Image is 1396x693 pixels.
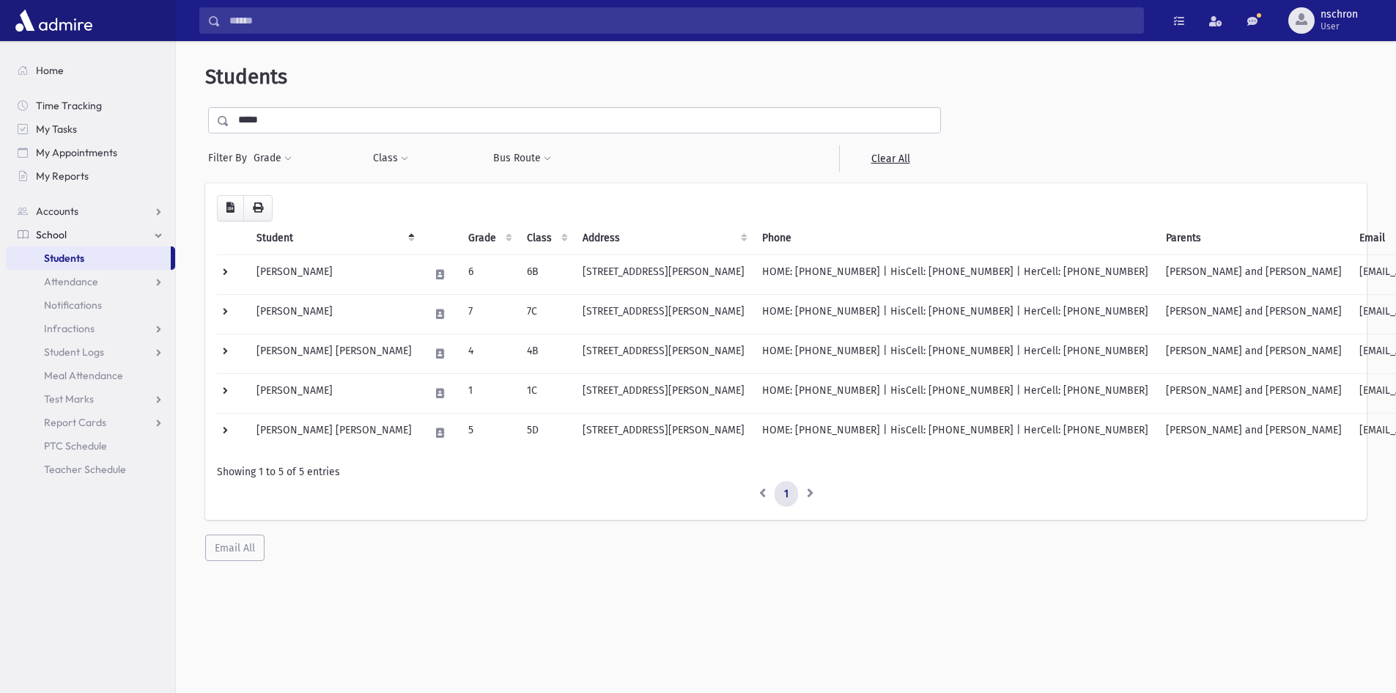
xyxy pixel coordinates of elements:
[574,221,753,255] th: Address: activate to sort column ascending
[518,294,574,334] td: 7C
[574,254,753,294] td: [STREET_ADDRESS][PERSON_NAME]
[248,294,421,334] td: [PERSON_NAME]
[6,223,175,246] a: School
[221,7,1143,34] input: Search
[217,464,1355,480] div: Showing 1 to 5 of 5 entries
[44,322,95,335] span: Infractions
[44,252,84,265] span: Students
[839,145,941,172] a: Clear All
[12,6,96,35] img: AdmirePro
[518,413,574,452] td: 5D
[248,221,421,255] th: Student: activate to sort column descending
[1157,221,1351,255] th: Parents
[1321,9,1358,21] span: nschron
[208,150,253,166] span: Filter By
[1157,254,1351,294] td: [PERSON_NAME] and [PERSON_NAME]
[36,205,78,218] span: Accounts
[1321,21,1358,32] span: User
[44,345,104,359] span: Student Logs
[6,94,175,117] a: Time Tracking
[6,141,175,164] a: My Appointments
[6,411,175,434] a: Report Cards
[1157,334,1351,373] td: [PERSON_NAME] and [PERSON_NAME]
[44,463,126,476] span: Teacher Schedule
[574,373,753,413] td: [STREET_ADDRESS][PERSON_NAME]
[518,373,574,413] td: 1C
[36,64,64,77] span: Home
[1157,373,1351,413] td: [PERSON_NAME] and [PERSON_NAME]
[574,413,753,452] td: [STREET_ADDRESS][PERSON_NAME]
[6,59,175,82] a: Home
[753,413,1157,452] td: HOME: [PHONE_NUMBER] | HisCell: [PHONE_NUMBER] | HerCell: [PHONE_NUMBER]
[459,334,518,373] td: 4
[753,373,1157,413] td: HOME: [PHONE_NUMBER] | HisCell: [PHONE_NUMBER] | HerCell: [PHONE_NUMBER]
[6,340,175,364] a: Student Logs
[459,221,518,255] th: Grade: activate to sort column ascending
[6,317,175,340] a: Infractions
[44,275,98,288] span: Attendance
[6,164,175,188] a: My Reports
[36,99,102,112] span: Time Tracking
[6,199,175,223] a: Accounts
[753,254,1157,294] td: HOME: [PHONE_NUMBER] | HisCell: [PHONE_NUMBER] | HerCell: [PHONE_NUMBER]
[36,228,67,241] span: School
[44,298,102,312] span: Notifications
[6,270,175,293] a: Attendance
[243,195,273,221] button: Print
[6,434,175,458] a: PTC Schedule
[574,294,753,334] td: [STREET_ADDRESS][PERSON_NAME]
[1157,294,1351,334] td: [PERSON_NAME] and [PERSON_NAME]
[6,246,171,270] a: Students
[492,145,552,172] button: Bus Route
[248,334,421,373] td: [PERSON_NAME] [PERSON_NAME]
[459,294,518,334] td: 7
[518,334,574,373] td: 4B
[518,254,574,294] td: 6B
[36,169,89,183] span: My Reports
[6,364,175,387] a: Meal Attendance
[44,369,123,382] span: Meal Attendance
[459,413,518,452] td: 5
[753,294,1157,334] td: HOME: [PHONE_NUMBER] | HisCell: [PHONE_NUMBER] | HerCell: [PHONE_NUMBER]
[217,195,244,221] button: CSV
[574,334,753,373] td: [STREET_ADDRESS][PERSON_NAME]
[6,458,175,481] a: Teacher Schedule
[36,146,117,159] span: My Appointments
[44,439,107,452] span: PTC Schedule
[6,387,175,411] a: Test Marks
[44,416,106,429] span: Report Cards
[205,535,265,561] button: Email All
[6,117,175,141] a: My Tasks
[753,221,1157,255] th: Phone
[372,145,409,172] button: Class
[6,293,175,317] a: Notifications
[205,65,287,89] span: Students
[459,254,518,294] td: 6
[248,413,421,452] td: [PERSON_NAME] [PERSON_NAME]
[36,122,77,136] span: My Tasks
[518,221,574,255] th: Class: activate to sort column ascending
[253,145,292,172] button: Grade
[459,373,518,413] td: 1
[1157,413,1351,452] td: [PERSON_NAME] and [PERSON_NAME]
[248,373,421,413] td: [PERSON_NAME]
[753,334,1157,373] td: HOME: [PHONE_NUMBER] | HisCell: [PHONE_NUMBER] | HerCell: [PHONE_NUMBER]
[775,481,798,507] a: 1
[248,254,421,294] td: [PERSON_NAME]
[44,392,94,406] span: Test Marks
